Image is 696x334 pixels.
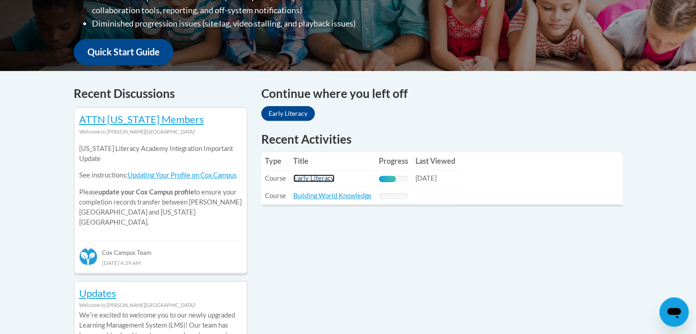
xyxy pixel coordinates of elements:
[379,176,396,182] div: Progress, %
[74,39,173,65] a: Quick Start Guide
[79,113,204,125] a: ATTN [US_STATE] Members
[265,192,286,199] span: Course
[290,152,375,170] th: Title
[659,297,689,327] iframe: Button to launch messaging window
[79,300,242,310] div: Welcome to [PERSON_NAME][GEOGRAPHIC_DATA]!
[265,174,286,182] span: Course
[261,131,623,147] h1: Recent Activities
[92,17,405,30] li: Diminished progression issues (site lag, video stalling, and playback issues)
[79,248,97,266] img: Cox Campus Team
[79,127,242,137] div: Welcome to [PERSON_NAME][GEOGRAPHIC_DATA]!
[79,287,116,299] a: Updates
[79,137,242,234] div: Please to ensure your completion records transfer between [PERSON_NAME][GEOGRAPHIC_DATA] and [US_...
[375,152,412,170] th: Progress
[79,144,242,164] p: [US_STATE] Literacy Academy Integration Important Update
[79,258,242,268] div: [DATE] 4:39 AM
[261,85,623,102] h4: Continue where you left off
[74,85,248,102] h4: Recent Discussions
[79,170,242,180] p: See instructions:
[293,174,335,182] a: Early Literacy
[98,188,194,196] b: update your Cox Campus profile
[415,174,437,182] span: [DATE]
[412,152,459,170] th: Last Viewed
[79,241,242,257] div: Cox Campus Team
[128,171,237,179] a: Updating Your Profile on Cox Campus
[261,106,315,121] a: Early Literacy
[261,152,290,170] th: Type
[293,192,372,199] a: Building World Knowledge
